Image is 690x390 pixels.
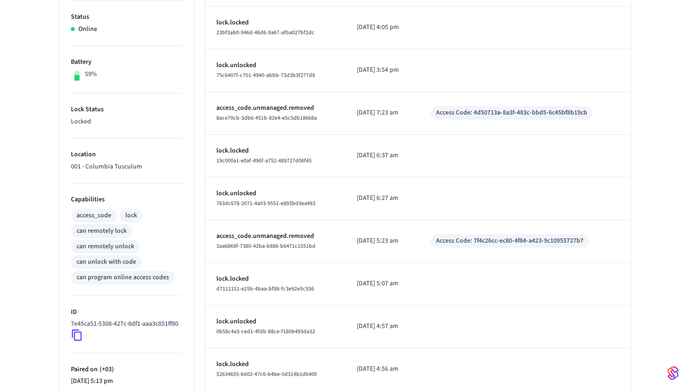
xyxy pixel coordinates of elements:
p: [DATE] 6:37 am [357,151,408,161]
p: Capabilities [71,195,183,205]
span: 23bf3ab0-946d-46d6-9a67-afba027bf2dc [216,29,314,37]
p: [DATE] 4:05 pm [357,23,408,32]
p: [DATE] 4:56 am [357,364,408,374]
div: can remotely lock [77,226,127,236]
p: [DATE] 6:27 am [357,193,408,203]
div: Access Code: 7f4c26cc-ec80-4f84-a423-9c10955727b7 [436,236,583,246]
p: lock.locked [216,18,334,28]
p: lock.unlocked [216,189,334,199]
p: Online [78,24,97,34]
p: 001 - Columbia Tusculum [71,162,183,172]
p: access_code.unmanaged.removed [216,103,334,113]
div: lock [125,211,137,221]
p: lock.locked [216,146,334,156]
p: Lock Status [71,105,183,115]
div: Access Code: 4d50713a-8a3f-483c-bbd5-6c45bf8b19cb [436,108,587,118]
span: 19c000a1-e0af-496f-a752-489727d06f45 [216,157,312,165]
p: lock.unlocked [216,61,334,70]
span: d7112151-e25b-4baa-bf98-fc3e92e5c936 [216,285,314,293]
p: 7e45ca51-5308-427c-8df1-aaa3c851ff80 [71,319,178,329]
span: 8ace70cb-3db6-451b-82e4-e5c5db18668a [216,114,317,122]
span: 763dc678-2071-4a03-9551-e893bd3ea483 [216,199,315,207]
p: [DATE] 3:54 pm [357,65,408,75]
p: Battery [71,57,183,67]
p: [DATE] 5:23 am [357,236,408,246]
span: 52634655-b602-47c6-b4be-0d314b1d6400 [216,370,317,378]
span: 0b58c4a3-ced1-4fdb-88ce-f180b493da32 [216,328,315,336]
p: Paired on [71,365,183,375]
span: 3aa6869f-7380-42ba-b886-b6471c1551bd [216,242,315,250]
p: lock.unlocked [216,317,334,327]
span: ( +03 ) [98,365,114,374]
p: Locked [71,117,183,127]
p: lock.locked [216,274,334,284]
div: can program online access codes [77,273,169,283]
p: ID [71,307,183,317]
p: [DATE] 4:57 am [357,321,408,331]
img: SeamLogoGradient.69752ec5.svg [667,366,679,381]
p: lock.locked [216,359,334,369]
p: access_code.unmanaged.removed [216,231,334,241]
p: [DATE] 5:07 am [357,279,408,289]
p: 59% [85,69,97,79]
div: can remotely unlock [77,242,134,252]
div: can unlock with code [77,257,136,267]
p: Location [71,150,183,160]
p: [DATE] 7:23 am [357,108,408,118]
p: Status [71,12,183,22]
span: 75c6407f-c701-4940-abbb-73d3b3f277d8 [216,71,315,79]
div: access_code [77,211,111,221]
p: [DATE] 5:13 pm [71,376,183,386]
